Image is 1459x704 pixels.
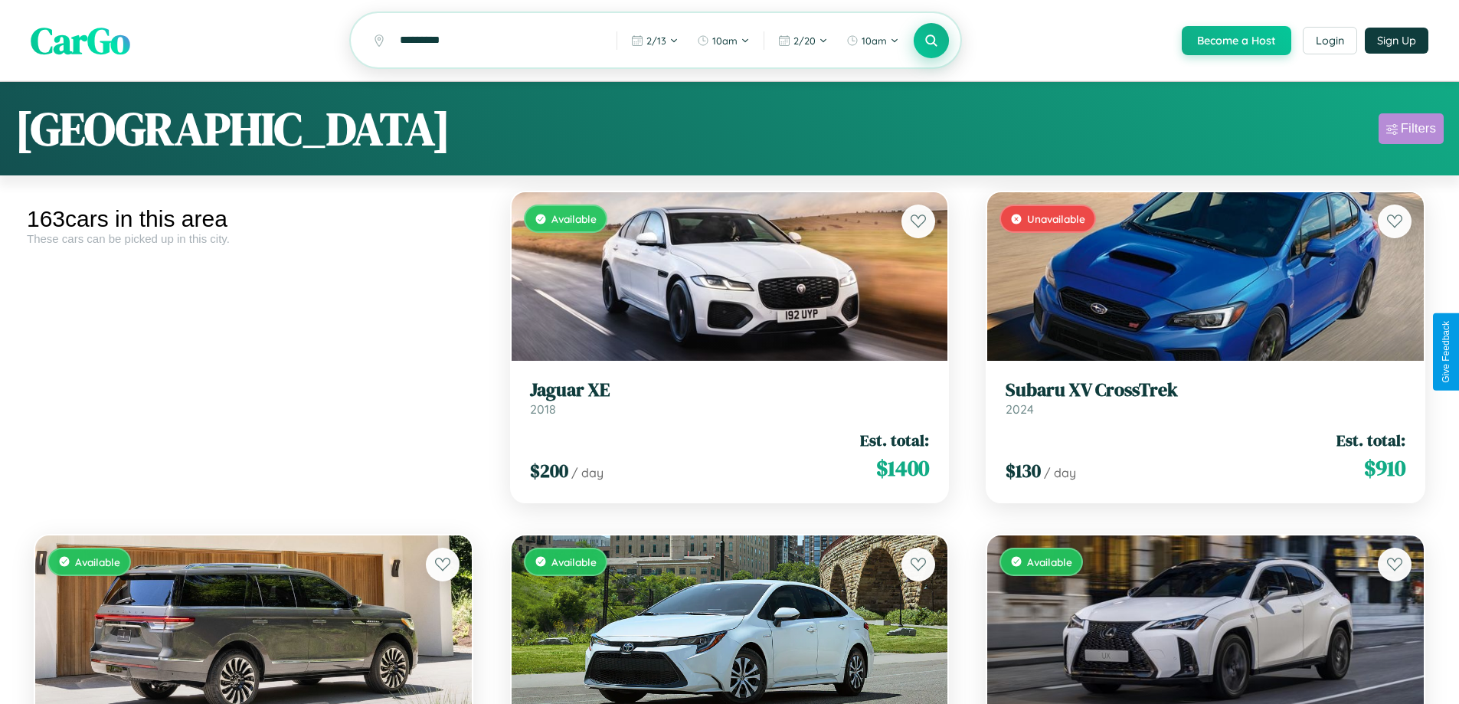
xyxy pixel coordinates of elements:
[1044,465,1076,480] span: / day
[793,34,816,47] span: 2 / 20
[530,458,568,483] span: $ 200
[712,34,738,47] span: 10am
[770,28,836,53] button: 2/20
[571,465,604,480] span: / day
[1027,555,1072,568] span: Available
[839,28,907,53] button: 10am
[860,429,929,451] span: Est. total:
[27,232,480,245] div: These cars can be picked up in this city.
[862,34,887,47] span: 10am
[31,15,130,66] span: CarGo
[1006,379,1405,417] a: Subaru XV CrossTrek2024
[1441,321,1451,383] div: Give Feedback
[1006,458,1041,483] span: $ 130
[1027,212,1085,225] span: Unavailable
[75,555,120,568] span: Available
[1401,121,1436,136] div: Filters
[1379,113,1444,144] button: Filters
[1364,453,1405,483] span: $ 910
[530,379,930,401] h3: Jaguar XE
[551,555,597,568] span: Available
[689,28,757,53] button: 10am
[530,379,930,417] a: Jaguar XE2018
[623,28,686,53] button: 2/13
[1006,401,1034,417] span: 2024
[1336,429,1405,451] span: Est. total:
[646,34,666,47] span: 2 / 13
[551,212,597,225] span: Available
[15,97,450,160] h1: [GEOGRAPHIC_DATA]
[1182,26,1291,55] button: Become a Host
[27,206,480,232] div: 163 cars in this area
[1006,379,1405,401] h3: Subaru XV CrossTrek
[876,453,929,483] span: $ 1400
[1303,27,1357,54] button: Login
[530,401,556,417] span: 2018
[1365,28,1428,54] button: Sign Up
